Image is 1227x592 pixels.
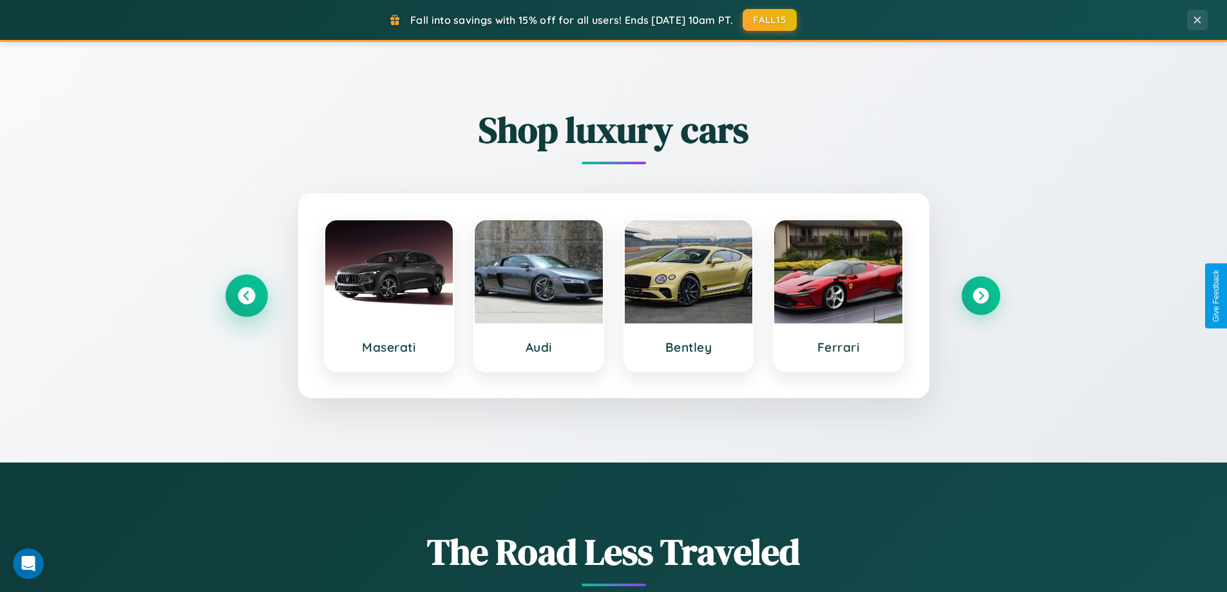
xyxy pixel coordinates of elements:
[787,339,889,355] h3: Ferrari
[227,527,1000,577] h1: The Road Less Traveled
[410,14,733,26] span: Fall into savings with 15% off for all users! Ends [DATE] 10am PT.
[13,548,44,579] iframe: Intercom live chat
[227,105,1000,155] h2: Shop luxury cars
[1212,270,1221,322] div: Give Feedback
[743,9,797,31] button: FALL15
[488,339,590,355] h3: Audi
[638,339,740,355] h3: Bentley
[338,339,441,355] h3: Maserati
